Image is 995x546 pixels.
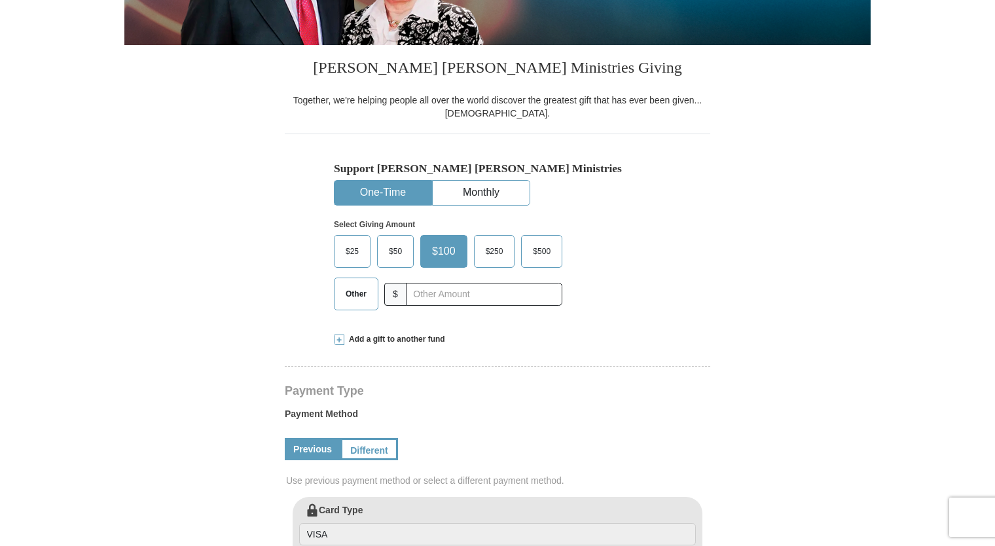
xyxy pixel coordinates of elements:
[299,523,696,545] input: Card Type
[384,283,407,306] span: $
[425,242,462,261] span: $100
[479,242,510,261] span: $250
[526,242,557,261] span: $500
[299,503,696,545] label: Card Type
[340,438,398,460] a: Different
[285,386,710,396] h4: Payment Type
[339,242,365,261] span: $25
[344,334,445,345] span: Add a gift to another fund
[406,283,562,306] input: Other Amount
[334,220,415,229] strong: Select Giving Amount
[285,45,710,94] h3: [PERSON_NAME] [PERSON_NAME] Ministries Giving
[285,94,710,120] div: Together, we're helping people all over the world discover the greatest gift that has ever been g...
[285,438,340,460] a: Previous
[433,181,530,205] button: Monthly
[335,181,431,205] button: One-Time
[286,474,712,487] span: Use previous payment method or select a different payment method.
[339,284,373,304] span: Other
[382,242,408,261] span: $50
[285,407,710,427] label: Payment Method
[334,162,661,175] h5: Support [PERSON_NAME] [PERSON_NAME] Ministries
